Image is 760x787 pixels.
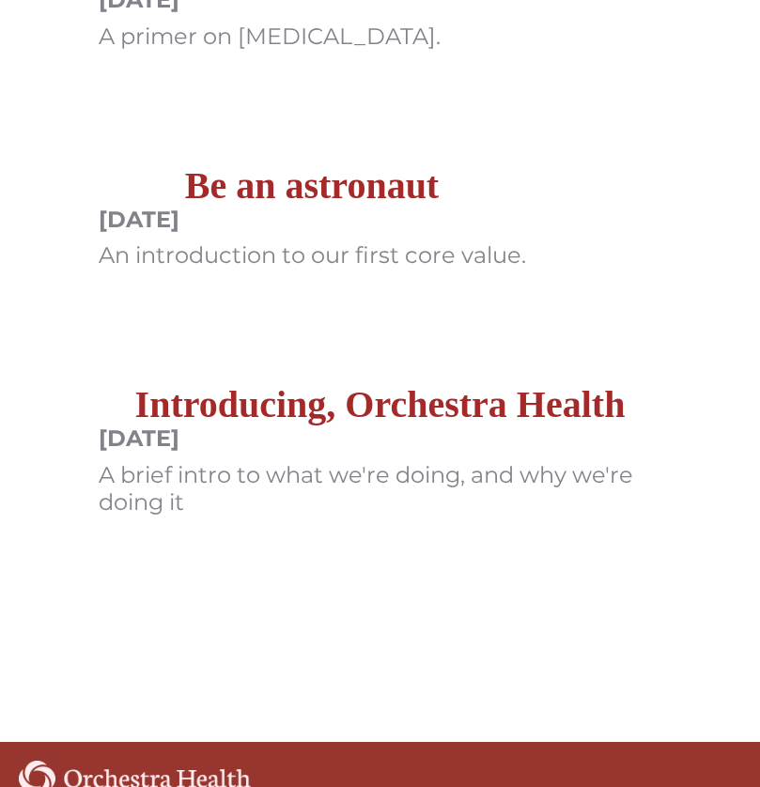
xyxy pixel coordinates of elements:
div: A brief intro to what we're doing, and why we're doing it [99,462,662,517]
div: [DATE] [99,425,662,453]
div: [DATE] [99,207,526,234]
div: A primer on [MEDICAL_DATA]. [99,23,578,51]
h2: Be an astronaut [99,163,526,208]
a: Be an astronaut[DATE]An introduction to our first core value. [99,163,526,289]
a: Introducing, Orchestra Health[DATE]A brief intro to what we're doing, and why we're doing it [99,382,662,534]
h2: Introducing, Orchestra Health [99,382,662,427]
div: An introduction to our first core value. [99,242,526,270]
